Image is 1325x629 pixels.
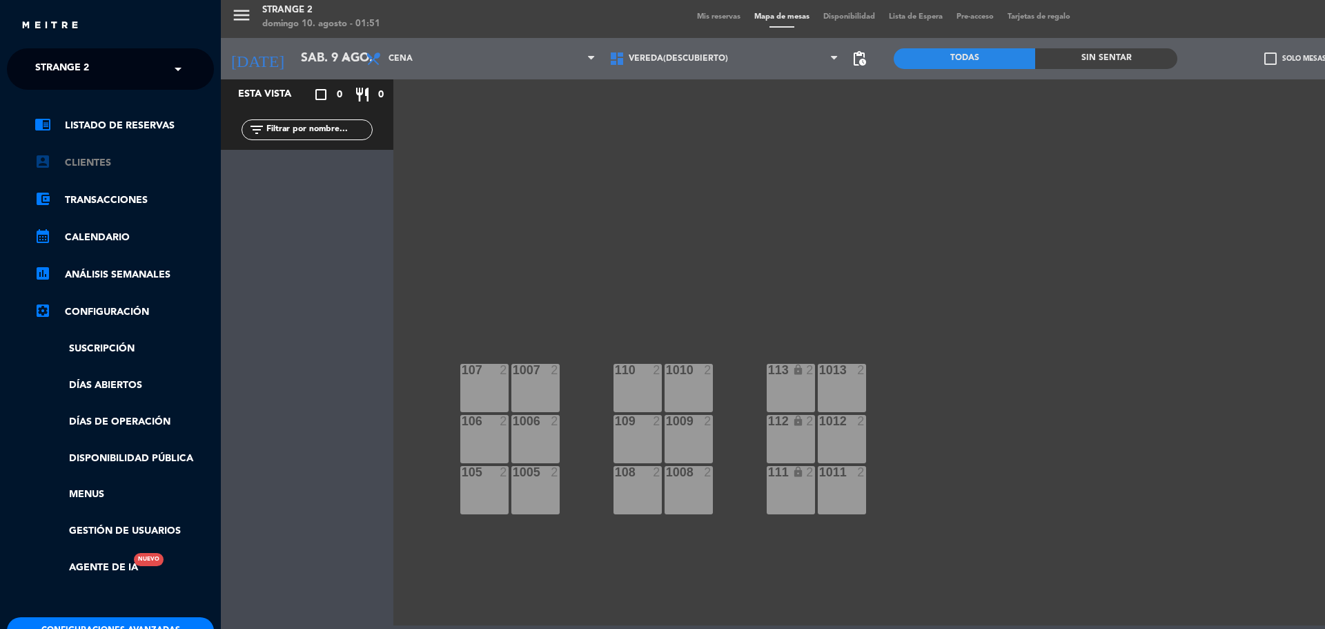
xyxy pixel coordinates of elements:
[228,86,320,103] div: Esta vista
[35,487,214,503] a: Menus
[35,116,51,133] i: chrome_reader_mode
[35,414,214,430] a: Días de Operación
[35,451,214,467] a: Disponibilidad pública
[35,302,51,319] i: settings_applications
[35,228,51,244] i: calendar_month
[35,265,51,282] i: assessment
[337,87,342,103] span: 0
[265,122,372,137] input: Filtrar por nombre...
[35,153,51,170] i: account_box
[313,86,329,103] i: crop_square
[35,191,51,207] i: account_balance_wallet
[35,229,214,246] a: calendar_monthCalendario
[35,560,138,576] a: Agente de IANuevo
[35,117,214,134] a: chrome_reader_modeListado de Reservas
[35,341,214,357] a: Suscripción
[851,50,867,67] span: pending_actions
[378,87,384,103] span: 0
[248,122,265,138] i: filter_list
[134,553,164,566] div: Nuevo
[35,523,214,539] a: Gestión de usuarios
[35,155,214,171] a: account_boxClientes
[354,86,371,103] i: restaurant
[35,192,214,209] a: account_balance_walletTransacciones
[35,378,214,394] a: Días abiertos
[35,55,89,84] span: Strange 2
[35,304,214,320] a: Configuración
[21,21,79,31] img: MEITRE
[35,267,214,283] a: assessmentANÁLISIS SEMANALES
